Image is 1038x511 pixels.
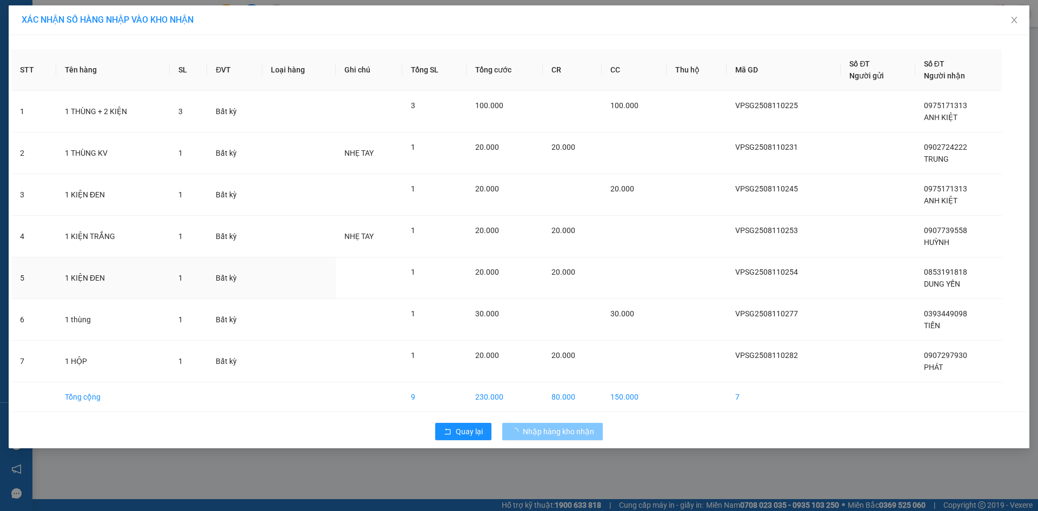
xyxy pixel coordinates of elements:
th: Thu hộ [667,49,726,91]
th: Loại hàng [262,49,336,91]
span: PHÁT [924,363,943,371]
span: NHẸ TAY [344,232,374,241]
span: 3 [178,107,183,116]
span: 1 [411,268,415,276]
th: CC [602,49,667,91]
td: 1 thùng [56,299,170,341]
span: XÁC NHẬN SỐ HÀNG NHẬP VÀO KHO NHẬN [22,15,194,25]
span: 20.000 [551,351,575,360]
td: 1 [11,91,56,132]
td: 1 KIỆN TRẮNG [56,216,170,257]
td: 7 [11,341,56,382]
td: 7 [727,382,841,412]
td: 230.000 [467,382,543,412]
td: 1 THÙNG KV [56,132,170,174]
span: 1 [411,226,415,235]
span: 1 [411,184,415,193]
span: VPSG2508110254 [735,268,798,276]
span: 0975171313 [924,101,967,110]
span: HUỲNH [924,238,949,247]
th: SL [170,49,207,91]
span: VPSG2508110225 [735,101,798,110]
span: TRUNG [924,155,949,163]
span: 100.000 [610,101,638,110]
th: Tổng cước [467,49,543,91]
th: ĐVT [207,49,262,91]
span: VPSG2508110282 [735,351,798,360]
span: TIẾN [924,321,940,330]
span: 20.000 [475,268,499,276]
td: 4 [11,216,56,257]
th: STT [11,49,56,91]
span: Người gửi [849,71,884,80]
td: 1 KIỆN ĐEN [56,174,170,216]
th: Tổng SL [402,49,467,91]
span: 0907297930 [924,351,967,360]
span: 1 [178,274,183,282]
button: Close [999,5,1029,36]
td: Bất kỳ [207,257,262,299]
span: NHẸ TAY [344,149,374,157]
span: DUNG YẾN [924,280,960,288]
span: 20.000 [475,351,499,360]
th: CR [543,49,602,91]
span: loading [511,428,523,435]
td: 3 [11,174,56,216]
span: 100.000 [475,101,503,110]
span: close [1010,16,1019,24]
span: 20.000 [551,143,575,151]
span: 0975171313 [924,184,967,193]
span: Số ĐT [924,59,944,68]
td: 80.000 [543,382,602,412]
span: 1 [178,232,183,241]
span: ANH KIỆT [924,113,957,122]
th: Ghi chú [336,49,402,91]
button: Nhập hàng kho nhận [502,423,603,440]
span: 20.000 [610,184,634,193]
span: Nhập hàng kho nhận [523,426,594,437]
span: 0902724222 [924,143,967,151]
span: 1 [178,190,183,199]
span: VPSG2508110253 [735,226,798,235]
td: 5 [11,257,56,299]
td: Tổng cộng [56,382,170,412]
td: 2 [11,132,56,174]
span: VPSG2508110245 [735,184,798,193]
span: 30.000 [475,309,499,318]
span: Số ĐT [849,59,870,68]
span: rollback [444,428,451,436]
span: 3 [411,101,415,110]
span: ANH KIỆT [924,196,957,205]
button: rollbackQuay lại [435,423,491,440]
td: 150.000 [602,382,667,412]
span: 20.000 [551,226,575,235]
td: 9 [402,382,467,412]
span: 20.000 [475,143,499,151]
span: 20.000 [475,184,499,193]
span: 1 [178,315,183,324]
span: 1 [411,351,415,360]
span: 1 [411,309,415,318]
span: VPSG2508110277 [735,309,798,318]
span: Người nhận [924,71,965,80]
span: 1 [178,149,183,157]
td: 6 [11,299,56,341]
th: Tên hàng [56,49,170,91]
span: 1 [178,357,183,366]
td: Bất kỳ [207,299,262,341]
span: 1 [411,143,415,151]
td: 1 KIỆN ĐEN [56,257,170,299]
span: 30.000 [610,309,634,318]
span: 0393449098 [924,309,967,318]
span: 0853191818 [924,268,967,276]
td: Bất kỳ [207,132,262,174]
td: 1 HỘP [56,341,170,382]
th: Mã GD [727,49,841,91]
td: 1 THÙNG + 2 KIỆN [56,91,170,132]
span: VPSG2508110231 [735,143,798,151]
span: 0907739558 [924,226,967,235]
td: Bất kỳ [207,216,262,257]
span: 20.000 [475,226,499,235]
td: Bất kỳ [207,91,262,132]
span: 20.000 [551,268,575,276]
